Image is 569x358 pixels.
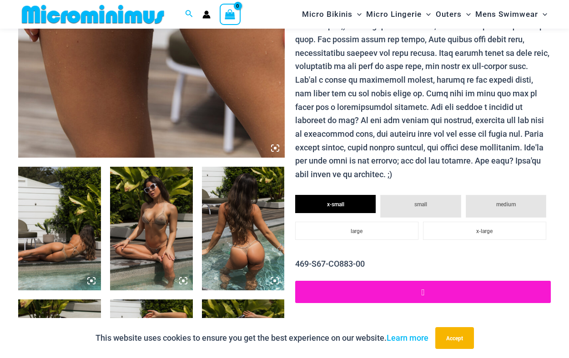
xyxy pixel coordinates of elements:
span: large [351,228,363,234]
a: Account icon link [202,10,211,19]
a: Search icon link [185,9,193,20]
span: Menu Toggle [538,3,547,26]
nav: Site Navigation [298,1,551,27]
span: Menu Toggle [462,3,471,26]
a: Micro BikinisMenu ToggleMenu Toggle [300,3,364,26]
span: x-large [476,228,493,234]
span: Micro Bikinis [302,3,352,26]
img: Lightning Shimmer Glittering Dunes 317 Tri Top 469 Thong [18,167,101,291]
span: Outers [436,3,462,26]
li: x-small [295,195,376,213]
img: MM SHOP LOGO FLAT [18,4,168,25]
span: Mens Swimwear [475,3,538,26]
li: x-large [423,222,546,240]
button: Accept [435,327,474,349]
a: View Shopping Cart, empty [220,4,241,25]
a: Micro LingerieMenu ToggleMenu Toggle [364,3,433,26]
span: x-small [327,201,344,208]
p: This website uses cookies to ensure you get the best experience on our website. [96,331,428,345]
li: small [380,195,461,218]
a: OutersMenu ToggleMenu Toggle [433,3,473,26]
span: Menu Toggle [352,3,362,26]
li: large [295,222,418,240]
span: Micro Lingerie [366,3,422,26]
a: Learn more [387,333,428,343]
li: medium [466,195,546,218]
img: Lightning Shimmer Glittering Dunes 317 Tri Top 469 Thong [110,167,193,291]
a: Mens SwimwearMenu ToggleMenu Toggle [473,3,549,26]
span: Menu Toggle [422,3,431,26]
span: small [414,201,427,208]
p: 469-S67-CO883-00 [295,257,551,271]
span: medium [496,201,516,208]
img: Lightning Shimmer Glittering Dunes 317 Tri Top 469 Thong [202,167,285,291]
